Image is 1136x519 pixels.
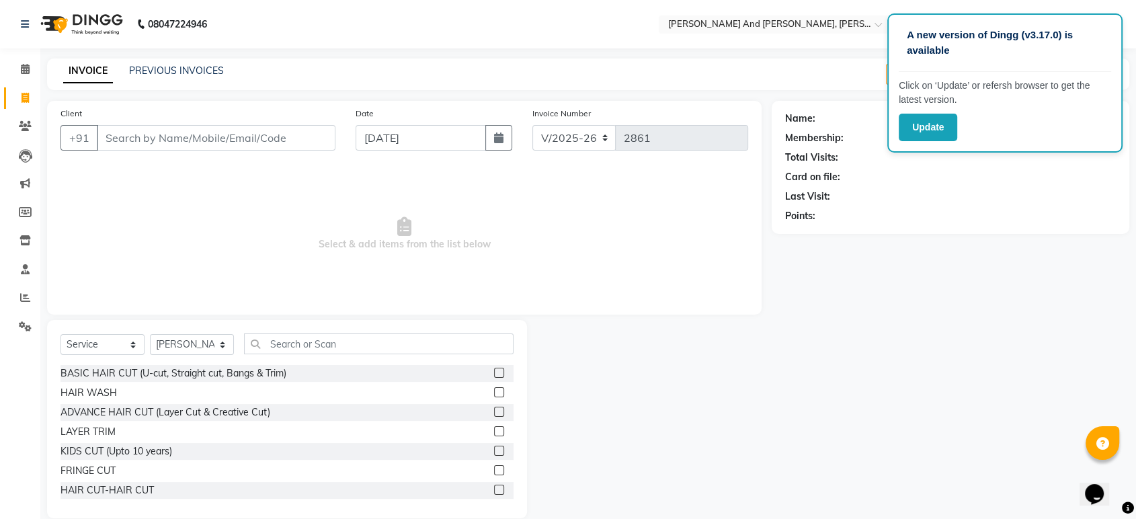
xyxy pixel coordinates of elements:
[60,405,270,420] div: ADVANCE HAIR CUT (Layer Cut & Creative Cut)
[60,167,748,301] span: Select & add items from the list below
[60,464,116,478] div: FRINGE CUT
[785,190,830,204] div: Last Visit:
[148,5,207,43] b: 08047224946
[60,386,117,400] div: HAIR WASH
[244,333,514,354] input: Search or Scan
[129,65,224,77] a: PREVIOUS INVOICES
[60,444,172,458] div: KIDS CUT (Upto 10 years)
[532,108,591,120] label: Invoice Number
[60,483,154,497] div: HAIR CUT-HAIR CUT
[899,114,957,141] button: Update
[899,79,1111,107] p: Click on ‘Update’ or refersh browser to get the latest version.
[60,125,98,151] button: +91
[60,366,286,381] div: BASIC HAIR CUT (U-cut, Straight cut, Bangs & Trim)
[886,64,963,85] button: Create New
[785,209,815,223] div: Points:
[785,131,844,145] div: Membership:
[34,5,126,43] img: logo
[356,108,374,120] label: Date
[785,170,840,184] div: Card on file:
[785,112,815,126] div: Name:
[1080,465,1123,506] iframe: chat widget
[97,125,335,151] input: Search by Name/Mobile/Email/Code
[63,59,113,83] a: INVOICE
[785,151,838,165] div: Total Visits:
[60,425,116,439] div: LAYER TRIM
[907,28,1103,58] p: A new version of Dingg (v3.17.0) is available
[60,108,82,120] label: Client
